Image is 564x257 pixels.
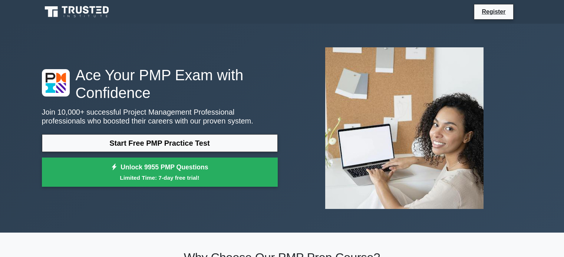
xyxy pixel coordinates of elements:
[477,7,510,16] a: Register
[42,66,278,102] h1: Ace Your PMP Exam with Confidence
[51,173,268,182] small: Limited Time: 7-day free trial!
[42,158,278,187] a: Unlock 9955 PMP QuestionsLimited Time: 7-day free trial!
[42,134,278,152] a: Start Free PMP Practice Test
[42,108,278,125] p: Join 10,000+ successful Project Management Professional professionals who boosted their careers w...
